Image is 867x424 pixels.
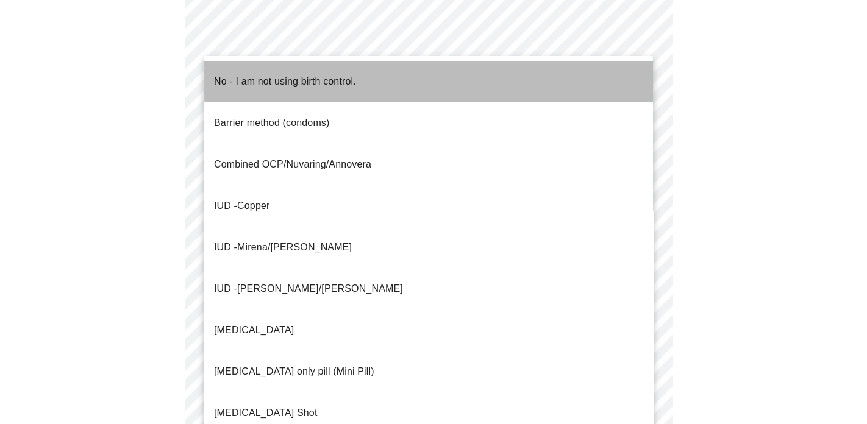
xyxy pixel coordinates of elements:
p: Combined OCP/Nuvaring/Annovera [214,157,371,172]
p: No - I am not using birth control. [214,74,356,89]
p: Copper [214,199,269,213]
p: [PERSON_NAME]/[PERSON_NAME] [214,281,403,296]
span: Mirena/[PERSON_NAME] [237,242,352,252]
p: [MEDICAL_DATA] [214,323,294,337]
p: Barrier method (condoms) [214,116,329,130]
span: IUD - [214,200,237,211]
span: IUD - [214,283,237,294]
p: IUD - [214,240,352,255]
p: [MEDICAL_DATA] Shot [214,406,317,420]
p: [MEDICAL_DATA] only pill (Mini Pill) [214,364,374,379]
